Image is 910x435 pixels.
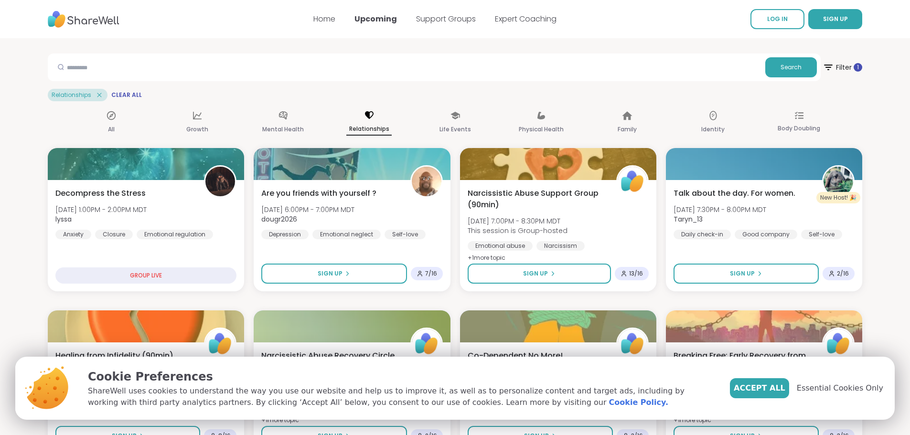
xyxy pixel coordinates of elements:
a: LOG IN [750,9,804,29]
span: Narcissistic Abuse Recovery Circle (90min) [261,350,399,373]
span: Co-Dependent No More! [468,350,563,361]
div: Daily check-in [674,230,731,239]
div: Anxiety [55,230,91,239]
span: Narcissistic Abuse Support Group (90min) [468,188,606,211]
b: dougr2026 [261,214,297,224]
p: Family [618,124,637,135]
b: Taryn_13 [674,214,703,224]
span: Decompress the Stress [55,188,146,199]
button: Sign Up [674,264,819,284]
img: lyssa [205,167,235,196]
img: ShareWell [412,329,441,359]
p: Identity [701,124,725,135]
span: LOG IN [767,15,788,23]
span: This session is Group-hosted [468,226,567,235]
p: Physical Health [519,124,564,135]
button: SIGN UP [808,9,862,29]
a: Home [313,13,335,24]
span: Breaking Free: Early Recovery from [GEOGRAPHIC_DATA] [674,350,812,373]
p: ShareWell uses cookies to understand the way you use our website and help us to improve it, as we... [88,385,715,408]
span: 2 / 16 [837,270,849,277]
img: dougr2026 [412,167,441,196]
div: Good company [735,230,797,239]
img: ShareWell [618,167,647,196]
button: Filter 1 [823,53,862,81]
img: ShareWell [824,329,853,359]
span: Are you friends with yourself ? [261,188,376,199]
p: Relationships [346,123,392,136]
div: Depression [261,230,309,239]
img: ShareWell Nav Logo [48,6,119,32]
span: Clear All [111,91,142,99]
span: Healing from Infidelity (90min) [55,350,173,361]
a: Support Groups [416,13,476,24]
p: Mental Health [262,124,304,135]
img: Taryn_13 [824,167,853,196]
img: ShareWell [205,329,235,359]
span: [DATE] 6:00PM - 7:00PM MDT [261,205,354,214]
div: Self-love [801,230,842,239]
span: [DATE] 7:30PM - 8:00PM MDT [674,205,766,214]
span: 7 / 16 [425,270,437,277]
span: Sign Up [523,269,548,278]
span: Sign Up [730,269,755,278]
span: Essential Cookies Only [797,382,883,394]
span: [DATE] 1:00PM - 2:00PM MDT [55,205,147,214]
div: New Host! 🎉 [816,192,860,203]
img: ShareWell [618,329,647,359]
p: Growth [186,124,208,135]
div: Narcissism [536,241,585,251]
p: All [108,124,115,135]
span: SIGN UP [823,15,848,23]
div: GROUP LIVE [55,267,236,284]
button: Accept All [730,378,789,398]
span: 13 / 16 [629,270,643,277]
p: Cookie Preferences [88,368,715,385]
button: Sign Up [468,264,611,284]
p: Life Events [439,124,471,135]
p: Body Doubling [778,123,820,134]
span: Accept All [734,382,785,394]
span: Talk about the day. For women. [674,188,795,199]
div: Self-love [385,230,426,239]
div: Emotional neglect [312,230,381,239]
span: Filter [823,56,862,79]
span: Search [781,63,802,72]
a: Expert Coaching [495,13,557,24]
b: lyssa [55,214,72,224]
span: Relationships [52,91,91,99]
span: [DATE] 7:00PM - 8:30PM MDT [468,216,567,226]
span: Sign Up [318,269,343,278]
div: Emotional abuse [468,241,533,251]
button: Sign Up [261,264,407,284]
button: Search [765,57,817,77]
a: Upcoming [354,13,397,24]
div: Emotional regulation [137,230,213,239]
a: Cookie Policy. [609,397,668,408]
span: 1 [857,64,859,72]
div: Closure [95,230,133,239]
